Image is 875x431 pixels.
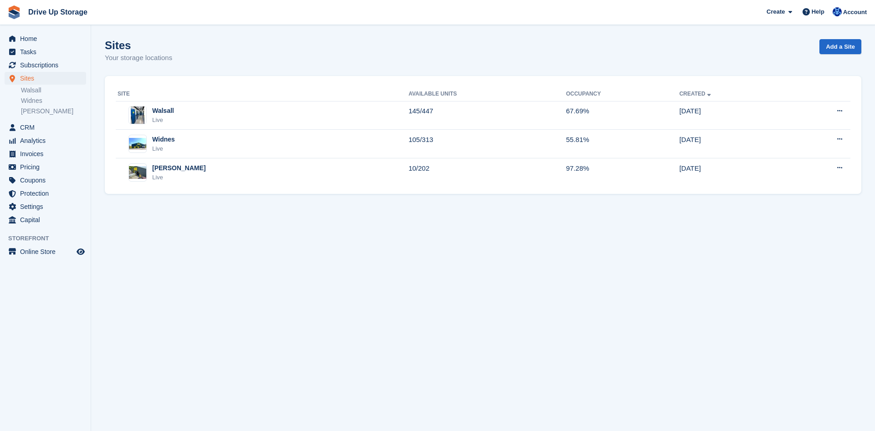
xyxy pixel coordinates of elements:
[152,106,174,116] div: Walsall
[5,134,86,147] a: menu
[129,138,146,150] img: Image of Widnes site
[20,245,75,258] span: Online Store
[20,32,75,45] span: Home
[679,91,713,97] a: Created
[679,101,788,130] td: [DATE]
[566,158,679,187] td: 97.28%
[152,135,175,144] div: Widnes
[25,5,91,20] a: Drive Up Storage
[20,147,75,160] span: Invoices
[833,7,842,16] img: Widnes Team
[20,72,75,85] span: Sites
[679,130,788,158] td: [DATE]
[5,161,86,173] a: menu
[7,5,21,19] img: stora-icon-8386f47178a22dfd0bd8f6a31ec36ba5ce8667c1dd55bd0f319d3a0aa187defe.svg
[408,130,566,158] td: 105/313
[131,106,144,124] img: Image of Walsall site
[5,46,86,58] a: menu
[767,7,785,16] span: Create
[812,7,824,16] span: Help
[5,121,86,134] a: menu
[5,72,86,85] a: menu
[5,187,86,200] a: menu
[116,87,408,101] th: Site
[105,39,172,51] h1: Sites
[843,8,867,17] span: Account
[152,163,206,173] div: [PERSON_NAME]
[566,87,679,101] th: Occupancy
[152,144,175,153] div: Live
[129,166,146,179] img: Image of Stroud site
[408,87,566,101] th: Available Units
[679,158,788,187] td: [DATE]
[20,134,75,147] span: Analytics
[21,107,86,116] a: [PERSON_NAME]
[20,200,75,213] span: Settings
[5,245,86,258] a: menu
[5,200,86,213] a: menu
[20,161,75,173] span: Pricing
[408,101,566,130] td: 145/447
[5,59,86,71] a: menu
[5,213,86,226] a: menu
[5,147,86,160] a: menu
[5,174,86,187] a: menu
[75,246,86,257] a: Preview store
[566,101,679,130] td: 67.69%
[20,213,75,226] span: Capital
[8,234,91,243] span: Storefront
[152,173,206,182] div: Live
[566,130,679,158] td: 55.81%
[819,39,861,54] a: Add a Site
[408,158,566,187] td: 10/202
[5,32,86,45] a: menu
[152,116,174,125] div: Live
[21,96,86,105] a: Widnes
[20,187,75,200] span: Protection
[20,46,75,58] span: Tasks
[20,174,75,187] span: Coupons
[20,59,75,71] span: Subscriptions
[105,53,172,63] p: Your storage locations
[21,86,86,95] a: Walsall
[20,121,75,134] span: CRM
